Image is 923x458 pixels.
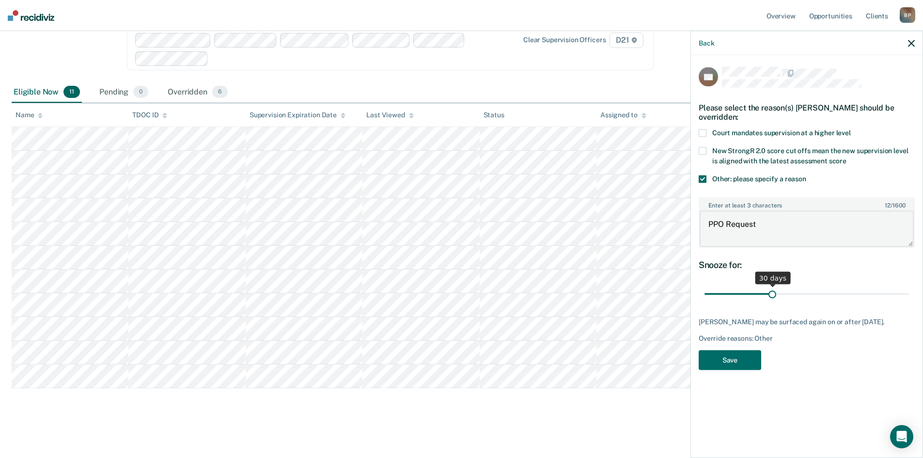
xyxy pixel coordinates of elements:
[699,350,761,370] button: Save
[523,36,606,44] div: Clear supervision officers
[610,32,643,48] span: D21
[699,39,714,47] button: Back
[700,198,914,208] label: Enter at least 3 characters
[97,82,150,103] div: Pending
[133,86,148,98] span: 0
[885,202,905,208] span: / 1600
[900,7,915,23] div: B P
[16,111,43,119] div: Name
[699,318,915,326] div: [PERSON_NAME] may be surfaced again on or after [DATE].
[12,82,82,103] div: Eligible Now
[890,425,913,448] div: Open Intercom Messenger
[250,111,345,119] div: Supervision Expiration Date
[712,174,806,182] span: Other: please specify a reason
[600,111,646,119] div: Assigned to
[712,146,908,164] span: New StrongR 2.0 score cut offs mean the new supervision level is aligned with the latest assessme...
[699,259,915,270] div: Snooze for:
[712,128,851,136] span: Court mandates supervision at a higher level
[132,111,167,119] div: TDOC ID
[63,86,80,98] span: 11
[8,10,54,21] img: Recidiviz
[366,111,413,119] div: Last Viewed
[699,95,915,129] div: Please select the reason(s) [PERSON_NAME] should be overridden:
[166,82,230,103] div: Overridden
[885,202,891,208] span: 12
[484,111,504,119] div: Status
[755,272,791,284] div: 30 days
[700,211,914,247] textarea: PPO Request
[699,334,915,342] div: Override reasons: Other
[212,86,228,98] span: 6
